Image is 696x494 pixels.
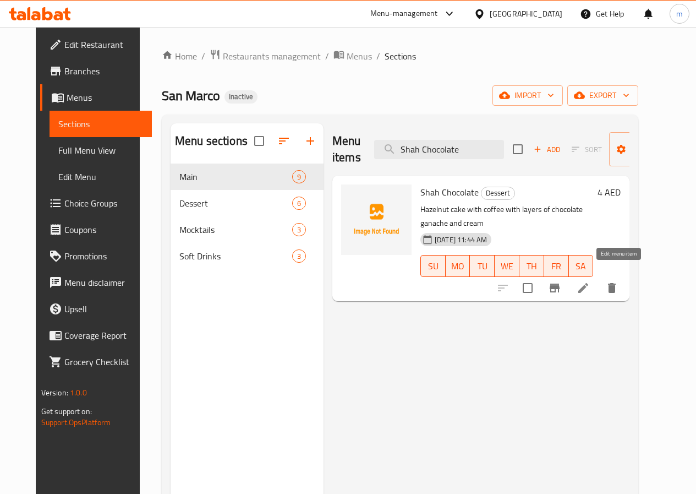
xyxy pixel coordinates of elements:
[599,275,625,301] button: delete
[293,251,305,262] span: 3
[40,58,152,84] a: Branches
[50,164,152,190] a: Edit Menu
[271,128,297,154] span: Sort sections
[58,117,143,131] span: Sections
[618,135,674,163] span: Manage items
[40,84,152,111] a: Menus
[541,275,568,301] button: Branch-specific-item
[501,89,554,102] span: import
[58,144,143,157] span: Full Menu View
[450,258,466,274] span: MO
[41,386,68,400] span: Version:
[576,89,629,102] span: export
[67,91,143,104] span: Menus
[420,255,446,277] button: SU
[223,50,321,63] span: Restaurants management
[609,132,683,166] button: Manage items
[333,49,372,63] a: Menus
[385,50,416,63] span: Sections
[470,255,495,277] button: TU
[64,64,143,78] span: Branches
[201,50,205,63] li: /
[347,50,372,63] span: Menus
[420,203,593,230] p: Hazelnut cake with coffee with layers of chocolate ganache and cream
[341,184,412,255] img: Shah Chocolate
[40,31,152,58] a: Edit Restaurant
[325,50,329,63] li: /
[549,258,565,274] span: FR
[474,258,490,274] span: TU
[64,329,143,342] span: Coverage Report
[40,243,152,269] a: Promotions
[292,249,306,263] div: items
[293,225,305,235] span: 3
[70,386,87,400] span: 1.0.0
[58,170,143,183] span: Edit Menu
[179,197,292,210] span: Dessert
[420,184,479,200] span: Shah Chocolate
[162,50,197,63] a: Home
[430,235,491,245] span: [DATE] 11:44 AM
[293,172,305,182] span: 9
[179,170,292,183] span: Main
[376,50,380,63] li: /
[293,198,305,209] span: 6
[532,143,562,156] span: Add
[179,223,292,236] span: Mocktails
[162,49,638,63] nav: breadcrumb
[292,223,306,236] div: items
[544,255,569,277] button: FR
[171,159,324,274] nav: Menu sections
[565,141,609,158] span: Select section first
[370,7,438,20] div: Menu-management
[40,190,152,216] a: Choice Groups
[179,249,292,263] span: Soft Drinks
[499,258,515,274] span: WE
[41,404,92,419] span: Get support on:
[506,138,529,161] span: Select section
[425,258,441,274] span: SU
[40,216,152,243] a: Coupons
[492,85,563,106] button: import
[569,255,594,277] button: SA
[64,302,143,316] span: Upsell
[50,137,152,164] a: Full Menu View
[40,349,152,375] a: Grocery Checklist
[248,129,271,153] span: Select all sections
[481,187,514,199] span: Dessert
[40,269,152,296] a: Menu disclaimer
[567,85,638,106] button: export
[529,141,565,158] span: Add item
[210,49,321,63] a: Restaurants management
[676,8,683,20] span: m
[64,223,143,236] span: Coupons
[41,415,111,430] a: Support.OpsPlatform
[64,355,143,368] span: Grocery Checklist
[171,190,324,216] div: Dessert6
[175,133,248,149] h2: Menu sections
[50,111,152,137] a: Sections
[529,141,565,158] button: Add
[40,296,152,322] a: Upsell
[519,255,544,277] button: TH
[40,322,152,349] a: Coverage Report
[64,38,143,51] span: Edit Restaurant
[292,197,306,210] div: items
[171,243,324,269] div: Soft Drinks3
[490,8,562,20] div: [GEOGRAPHIC_DATA]
[224,92,257,101] span: Inactive
[332,133,361,166] h2: Menu items
[171,216,324,243] div: Mocktails3
[495,255,519,277] button: WE
[516,276,539,300] span: Select to update
[446,255,470,277] button: MO
[598,184,621,200] h6: 4 AED
[162,83,220,108] span: San Marco
[64,276,143,289] span: Menu disclaimer
[64,249,143,263] span: Promotions
[573,258,589,274] span: SA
